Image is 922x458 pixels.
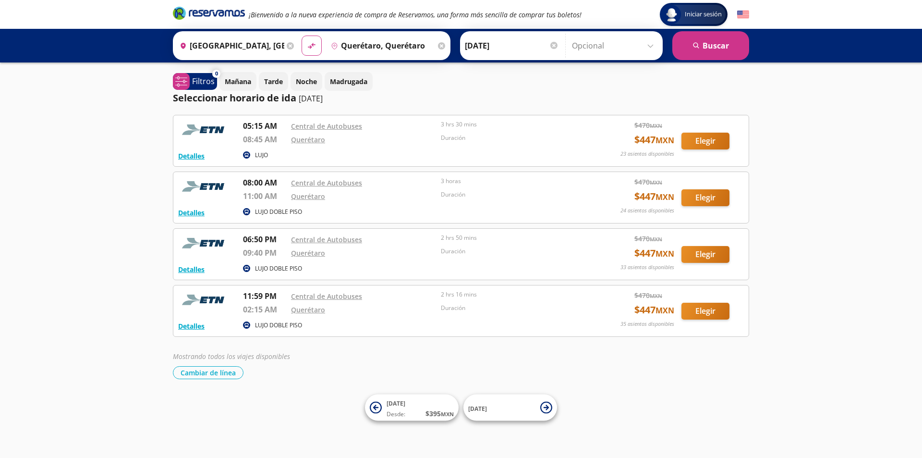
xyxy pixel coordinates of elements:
p: 11:00 AM [243,190,286,202]
small: MXN [655,135,674,146]
p: Duración [441,190,586,199]
a: Central de Autobuses [291,235,362,244]
p: 08:45 AM [243,134,286,145]
small: MXN [650,235,662,243]
input: Opcional [572,34,658,58]
em: Mostrando todos los viajes disponibles [173,352,290,361]
p: LUJO DOBLE PISO [255,321,302,330]
p: 11:59 PM [243,290,286,302]
button: Detalles [178,264,205,274]
span: $ 447 [634,189,674,204]
img: RESERVAMOS [178,234,231,253]
p: 08:00 AM [243,177,286,188]
small: MXN [650,179,662,186]
button: Elegir [681,246,729,263]
span: $ 470 [634,177,662,187]
span: $ 447 [634,246,674,260]
button: Buscar [672,31,749,60]
p: 3 hrs 30 mins [441,120,586,129]
p: Duración [441,304,586,312]
span: Iniciar sesión [681,10,726,19]
a: Querétaro [291,248,325,258]
small: MXN [441,410,454,418]
span: [DATE] [387,399,405,408]
p: LUJO DOBLE PISO [255,264,302,273]
button: Elegir [681,303,729,320]
p: LUJO DOBLE PISO [255,208,302,216]
a: Querétaro [291,135,325,144]
p: Duración [441,247,586,256]
button: [DATE] [463,395,557,421]
p: 2 hrs 16 mins [441,290,586,299]
p: Duración [441,134,586,142]
button: Elegir [681,189,729,206]
p: 33 asientos disponibles [620,263,674,272]
button: Tarde [259,72,288,91]
p: Filtros [192,75,215,87]
p: 06:50 PM [243,234,286,245]
em: ¡Bienvenido a la nueva experiencia de compra de Reservamos, una forma más sencilla de comprar tus... [249,10,582,19]
a: Querétaro [291,305,325,314]
small: MXN [655,248,674,259]
small: MXN [650,122,662,129]
i: Brand Logo [173,6,245,20]
p: 09:40 PM [243,247,286,259]
p: 23 asientos disponibles [620,150,674,158]
button: Mañana [219,72,256,91]
button: Elegir [681,133,729,149]
a: Central de Autobuses [291,292,362,301]
button: Cambiar de línea [173,366,243,379]
button: Detalles [178,208,205,218]
img: RESERVAMOS [178,177,231,196]
small: MXN [655,305,674,316]
p: 24 asientos disponibles [620,207,674,215]
img: RESERVAMOS [178,120,231,139]
p: 02:15 AM [243,304,286,315]
p: Seleccionar horario de ida [173,91,296,105]
span: $ 447 [634,303,674,317]
button: [DATE]Desde:$395MXN [365,395,459,421]
p: Mañana [225,76,251,87]
input: Buscar Origen [176,34,284,58]
button: Noche [291,72,322,91]
button: 0Filtros [173,73,217,90]
p: 2 hrs 50 mins [441,234,586,242]
p: [DATE] [299,93,323,104]
input: Elegir Fecha [465,34,559,58]
span: $ 470 [634,290,662,300]
span: $ 470 [634,120,662,130]
p: Tarde [264,76,283,87]
p: 35 asientos disponibles [620,320,674,328]
button: Detalles [178,151,205,161]
a: Querétaro [291,192,325,201]
span: $ 395 [425,408,454,419]
input: Buscar Destino [327,34,436,58]
span: $ 447 [634,133,674,147]
span: Desde: [387,410,405,419]
a: Central de Autobuses [291,122,362,131]
small: MXN [650,292,662,299]
span: [DATE] [468,404,487,412]
a: Central de Autobuses [291,178,362,187]
p: LUJO [255,151,268,160]
p: 05:15 AM [243,120,286,132]
button: Detalles [178,321,205,331]
img: RESERVAMOS [178,290,231,309]
p: Noche [296,76,317,87]
a: Brand Logo [173,6,245,23]
button: Madrugada [325,72,373,91]
p: Madrugada [330,76,367,87]
button: English [737,9,749,21]
span: 0 [215,70,218,78]
span: $ 470 [634,234,662,244]
p: 3 horas [441,177,586,186]
small: MXN [655,192,674,202]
